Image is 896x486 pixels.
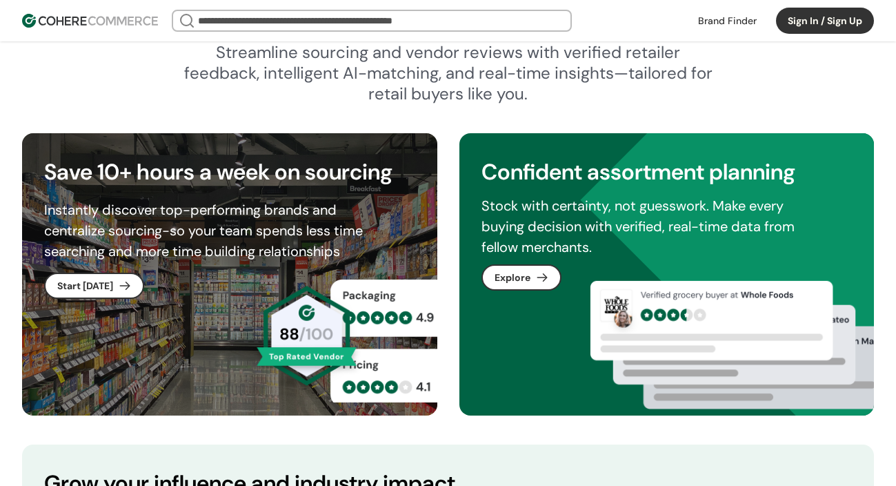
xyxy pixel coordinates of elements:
[481,195,824,257] div: Stock with certainty, not guesswork. Make every buying decision with verified, real-time data fro...
[44,273,144,299] button: Start [DATE]
[776,8,874,34] button: Sign In / Sign Up
[44,155,415,188] div: Save 10+ hours a week on sourcing
[44,200,386,262] div: Instantly discover top-performing brands and centralize sourcing-so your team spends less time se...
[22,14,158,28] img: Cohere Logo
[183,42,713,104] div: Streamline sourcing and vendor reviews with verified retailer feedback, intelligent AI-matching, ...
[481,155,853,188] div: Confident assortment planning
[481,264,561,291] button: Explore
